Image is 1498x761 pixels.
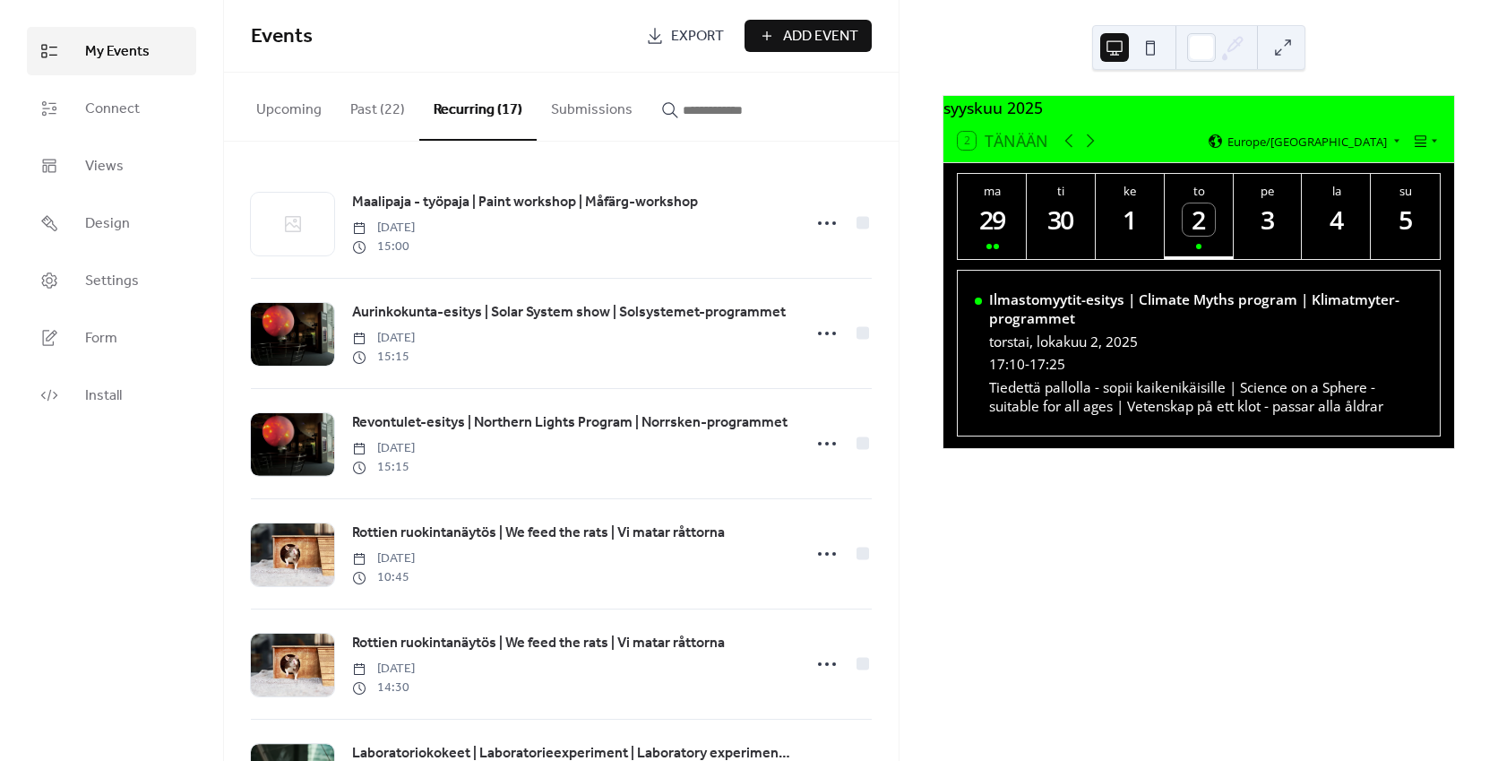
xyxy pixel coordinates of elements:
span: 10:45 [352,568,415,587]
button: Submissions [537,73,647,139]
button: to2 [1165,174,1234,259]
button: Add Event [745,20,872,52]
a: Views [27,142,196,190]
button: Past (22) [336,73,419,139]
span: Revontulet-esitys | Northern Lights Program | Norrsken-programmet [352,412,788,434]
span: Maalipaja - työpaja | Paint workshop | Måfärg-workshop [352,192,698,213]
span: 17:25 [1029,355,1065,374]
div: 4 [1321,203,1353,236]
a: Maalipaja - työpaja | Paint workshop | Måfärg-workshop [352,191,698,214]
span: Install [85,385,122,407]
span: Connect [85,99,140,120]
div: pe [1239,183,1297,199]
span: 15:00 [352,238,415,256]
span: 17:10 [989,355,1025,374]
div: Ilmastomyytit-esitys | Climate Myths program | Klimatmyter-programmet [989,290,1423,328]
button: ke1 [1096,174,1165,259]
a: Aurinkokunta-esitys | Solar System show | Solsystemet-programmet [352,301,786,324]
span: 14:30 [352,679,415,697]
span: 15:15 [352,458,415,477]
a: Rottien ruokintanäytös | We feed the rats | Vi matar råttorna [352,522,725,545]
span: [DATE] [352,660,415,679]
div: 30 [1046,203,1078,236]
a: Settings [27,256,196,305]
a: My Events [27,27,196,75]
div: 1 [1114,203,1146,236]
span: Add Event [783,26,858,48]
div: to [1170,183,1228,199]
div: ma [963,183,1021,199]
span: [DATE] [352,329,415,348]
div: ti [1032,183,1090,199]
div: 5 [1390,203,1422,236]
a: Form [27,314,196,362]
button: Recurring (17) [419,73,537,141]
div: syyskuu 2025 [943,96,1454,119]
span: Export [671,26,724,48]
span: [DATE] [352,549,415,568]
button: ma29 [958,174,1027,259]
div: 2 [1183,203,1215,236]
span: Rottien ruokintanäytös | We feed the rats | Vi matar råttorna [352,633,725,654]
span: Design [85,213,130,235]
a: Design [27,199,196,247]
a: Install [27,371,196,419]
a: Revontulet-esitys | Northern Lights Program | Norrsken-programmet [352,411,788,435]
span: My Events [85,41,150,63]
span: Europe/[GEOGRAPHIC_DATA] [1227,135,1387,147]
span: - [1025,355,1029,374]
span: [DATE] [352,439,415,458]
button: ti30 [1027,174,1096,259]
div: Tiedettä pallolla - sopii kaikenikäisille | Science on a Sphere - suitable for all ages | Vetensk... [989,378,1423,416]
div: 29 [977,203,1009,236]
span: Views [85,156,124,177]
button: pe3 [1234,174,1303,259]
span: Events [251,17,313,56]
div: ke [1101,183,1159,199]
a: Export [633,20,737,52]
span: Aurinkokunta-esitys | Solar System show | Solsystemet-programmet [352,302,786,324]
button: la4 [1302,174,1371,259]
div: su [1376,183,1434,199]
div: torstai, lokakuu 2, 2025 [989,333,1423,351]
button: Upcoming [242,73,336,139]
button: su5 [1371,174,1440,259]
span: 15:15 [352,348,415,367]
span: Form [85,328,117,350]
a: Connect [27,84,196,133]
span: [DATE] [352,219,415,238]
span: Settings [85,271,139,292]
div: la [1307,183,1365,199]
span: Rottien ruokintanäytös | We feed the rats | Vi matar råttorna [352,523,725,544]
a: Rottien ruokintanäytös | We feed the rats | Vi matar råttorna [352,632,725,655]
div: 3 [1252,203,1284,236]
